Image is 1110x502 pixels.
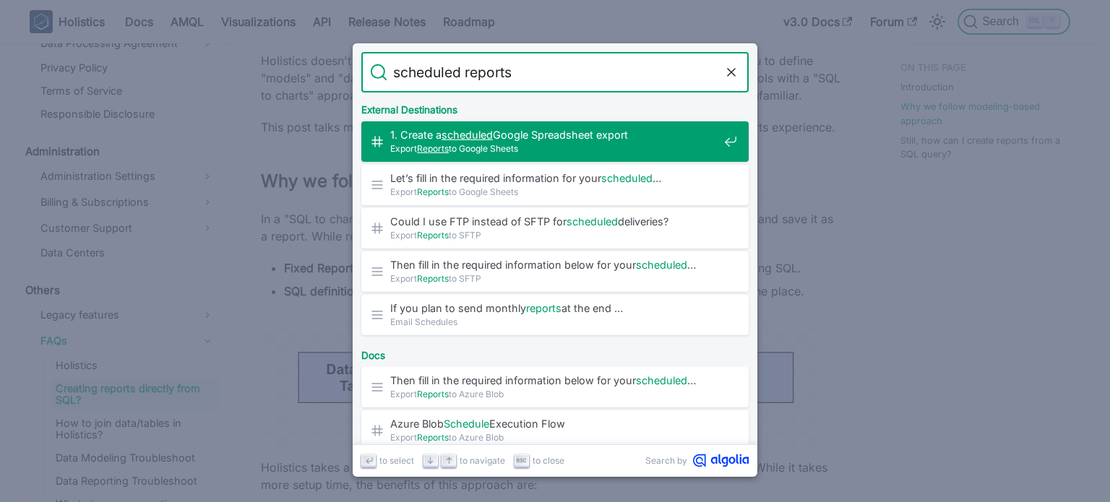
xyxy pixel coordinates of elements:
[361,208,749,248] a: Could I use FTP instead of SFTP forscheduleddeliveries?​ExportReportsto SFTP
[361,295,749,335] a: If you plan to send monthlyreportsat the end …Email Schedules
[390,228,718,242] span: Export to SFTP
[444,417,489,430] mark: Schedule
[390,373,718,387] span: Then fill in the required information below for your …
[390,301,718,315] span: If you plan to send monthly at the end …
[363,455,374,466] svg: Enter key
[361,410,749,451] a: Azure BlobScheduleExecution Flow​ExportReportsto Azure Blob
[417,143,449,154] mark: Reports
[425,455,436,466] svg: Arrow down
[601,172,653,184] mark: scheduled
[358,338,752,367] div: Docs
[390,128,718,142] span: 1. Create a Google Spreadsheet export​
[460,454,505,467] span: to navigate
[379,454,414,467] span: to select
[442,129,493,141] mark: scheduled
[417,389,449,399] mark: Reports
[361,165,749,205] a: Let’s fill in the required information for yourscheduled…ExportReportsto Google Sheets
[387,52,723,92] input: Search docs
[390,258,718,272] span: Then fill in the required information below for your …
[526,302,562,314] mark: reports
[390,272,718,285] span: Export to SFTP
[723,64,740,81] button: Clear the query
[390,430,718,444] span: Export to Azure Blob
[390,171,718,185] span: Let’s fill in the required information for your …
[444,455,455,466] svg: Arrow up
[361,251,749,292] a: Then fill in the required information below for yourscheduled…ExportReportsto SFTP
[417,432,449,443] mark: Reports
[361,367,749,407] a: Then fill in the required information below for yourscheduled…ExportReportsto Azure Blob
[390,142,718,155] span: Export to Google Sheets
[636,259,687,271] mark: scheduled
[645,454,687,467] span: Search by
[390,185,718,199] span: Export to Google Sheets
[636,374,687,386] mark: scheduled
[417,230,449,241] mark: Reports
[390,315,718,329] span: Email Schedules
[390,387,718,401] span: Export to Azure Blob
[390,215,718,228] span: Could I use FTP instead of SFTP for deliveries?​
[533,454,564,467] span: to close
[516,455,527,466] svg: Escape key
[358,92,752,121] div: External Destinations
[417,273,449,284] mark: Reports
[693,454,749,467] svg: Algolia
[417,186,449,197] mark: Reports
[645,454,749,467] a: Search byAlgolia
[361,121,749,162] a: 1. Create ascheduledGoogle Spreadsheet export​ExportReportsto Google Sheets
[567,215,618,228] mark: scheduled
[390,417,718,430] span: Azure Blob Execution Flow​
